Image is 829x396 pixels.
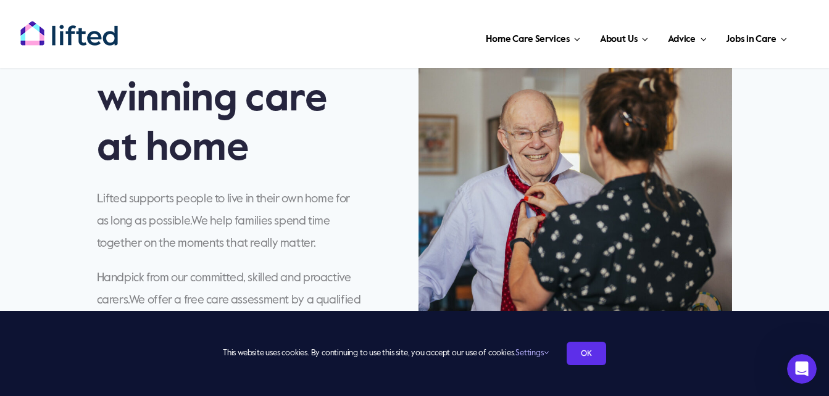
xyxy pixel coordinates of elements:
[97,25,362,173] h1: Award winning care at home
[223,344,548,363] span: This website uses cookies. By continuing to use this site, you accept our use of cookies.
[596,19,652,56] a: About Us
[668,30,696,49] span: Advice
[787,354,817,384] iframe: Intercom live chat
[419,42,733,356] img: Images By Peter Kindersley
[664,19,710,56] a: Advice
[482,19,584,56] a: Home Care Services
[20,20,119,33] a: lifted-logo
[726,30,776,49] span: Jobs in Care
[515,349,548,357] a: Settings
[486,30,569,49] span: Home Care Services
[97,188,362,255] p: Lifted supports people to live in their own home for as long as possible.
[97,215,330,249] span: We help families spend time together on the moments that really matter.
[722,19,791,56] a: Jobs in Care
[97,267,362,334] p: Handpick from our committed, skilled and proactive carers.
[154,19,791,56] nav: Main Menu
[567,342,606,365] a: OK
[600,30,638,49] span: About Us
[97,294,361,328] span: We offer a free care assessment by a qualified social worker.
